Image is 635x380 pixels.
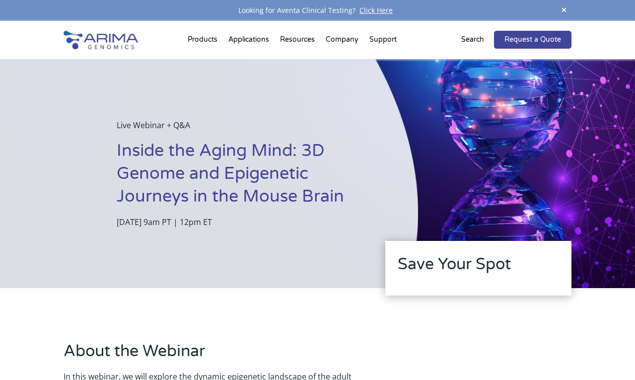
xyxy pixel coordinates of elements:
[494,31,571,49] a: Request a Quote
[64,340,357,370] h2: About the Webinar
[398,253,560,283] h2: Save Your Spot
[64,31,138,49] img: Arima-Genomics-logo
[117,119,368,140] p: Live Webinar + Q&A
[117,216,368,228] p: [DATE] 9am PT | 12pm ET
[117,140,368,216] h1: Inside the Aging Mind: 3D Genome and Epigenetic Journeys in the Mouse Brain
[64,4,571,17] div: Looking for Aventa Clinical Testing?
[355,5,397,15] a: Click Here
[461,33,484,46] p: Search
